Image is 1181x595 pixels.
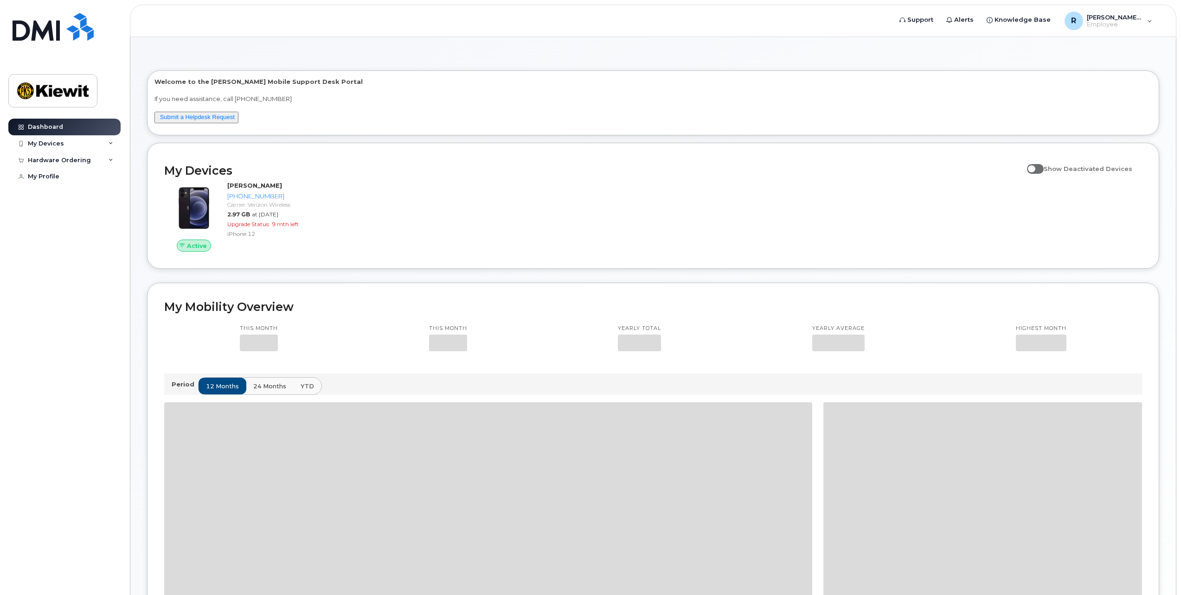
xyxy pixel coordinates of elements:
div: iPhone 12 [227,230,397,238]
p: Yearly total [618,325,661,332]
input: Show Deactivated Devices [1027,160,1034,167]
h2: My Devices [164,164,1022,177]
p: This month [240,325,278,332]
button: Submit a Helpdesk Request [154,112,238,123]
strong: [PERSON_NAME] [227,182,282,189]
p: If you need assistance, call [PHONE_NUMBER] [154,95,1152,103]
span: Show Deactivated Devices [1044,165,1132,172]
p: Highest month [1016,325,1066,332]
span: Upgrade Status: [227,221,270,228]
p: Yearly average [812,325,865,332]
div: Carrier: Verizon Wireless [227,201,397,209]
span: at [DATE] [252,211,278,218]
p: This month [429,325,467,332]
p: Period [172,380,198,389]
a: Submit a Helpdesk Request [160,114,235,120]
span: 24 months [253,382,286,391]
span: Active [187,241,207,250]
span: 2.97 GB [227,211,250,218]
span: 9 mth left [272,221,299,228]
p: Welcome to the [PERSON_NAME] Mobile Support Desk Portal [154,77,1152,86]
h2: My Mobility Overview [164,300,1142,314]
div: [PHONE_NUMBER] [227,192,397,201]
span: YTD [301,382,314,391]
img: iPhone_12.jpg [172,186,216,230]
a: Active[PERSON_NAME][PHONE_NUMBER]Carrier: Verizon Wireless2.97 GBat [DATE]Upgrade Status:9 mth le... [164,181,400,252]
